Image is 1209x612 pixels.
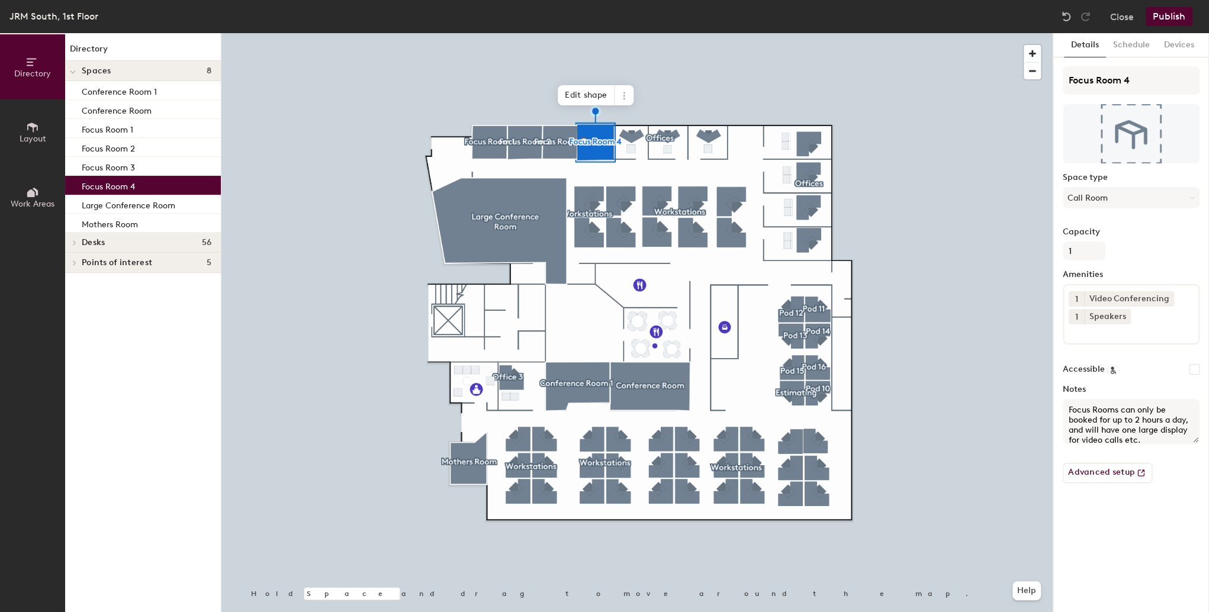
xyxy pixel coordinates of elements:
button: Close [1110,7,1134,26]
div: Speakers [1084,309,1131,324]
p: Focus Room 3 [82,159,135,173]
img: Undo [1060,11,1072,22]
button: 1 [1069,309,1084,324]
span: 56 [201,238,211,247]
div: Video Conferencing [1084,291,1174,307]
label: Amenities [1063,270,1200,279]
span: 8 [207,66,211,76]
p: Mothers Room [82,216,138,230]
img: The space named Focus Room 4 [1063,104,1200,163]
span: Points of interest [82,258,152,268]
p: Focus Room 1 [82,121,133,135]
span: Directory [14,69,51,79]
span: Desks [82,238,105,247]
span: Edit shape [558,85,615,105]
button: Publish [1146,7,1192,26]
span: Spaces [82,66,111,76]
span: 5 [207,258,211,268]
button: Call Room [1063,187,1200,208]
span: 1 [1075,293,1078,305]
span: Work Areas [11,199,54,209]
span: Layout [20,134,46,144]
label: Capacity [1063,227,1200,237]
button: Advanced setup [1063,463,1152,483]
p: Conference Room [82,102,152,116]
button: Schedule [1106,33,1157,57]
button: Details [1064,33,1106,57]
label: Space type [1063,173,1200,182]
p: Focus Room 2 [82,140,135,154]
h1: Directory [65,43,221,61]
label: Notes [1063,385,1200,394]
button: Help [1012,581,1041,600]
label: Accessible [1063,365,1105,374]
button: Devices [1157,33,1201,57]
button: 1 [1069,291,1084,307]
p: Conference Room 1 [82,83,157,97]
span: 1 [1075,311,1078,323]
textarea: Focus Rooms can only be booked for up to 2 hours a day, and will have one large display for video... [1063,399,1200,444]
div: JRM South, 1st Floor [9,9,98,24]
img: Redo [1079,11,1091,22]
p: Large Conference Room [82,197,175,211]
p: Focus Room 4 [82,178,135,192]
